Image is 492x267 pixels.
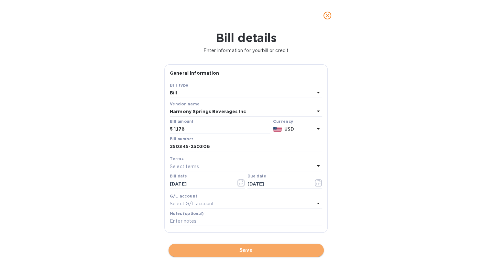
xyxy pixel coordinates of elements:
[273,127,282,132] img: USD
[170,212,204,216] label: Notes (optional)
[170,163,199,170] p: Select terms
[170,70,219,76] b: General information
[170,90,177,95] b: Bill
[170,120,193,123] label: Bill amount
[247,175,266,178] label: Due date
[170,142,322,152] input: Enter bill number
[174,246,319,254] span: Save
[170,137,193,141] label: Bill number
[5,31,487,45] h1: Bill details
[273,119,293,124] b: Currency
[169,244,324,257] button: Save
[247,179,309,189] input: Due date
[284,126,294,132] b: USD
[5,47,487,54] p: Enter information for your bill or credit
[170,179,231,189] input: Select date
[170,124,174,134] div: $
[170,83,189,88] b: Bill type
[170,200,214,207] p: Select G/L account
[170,109,246,114] b: Harmony Springs Beverages Inc
[320,8,335,23] button: close
[170,156,184,161] b: Terms
[170,101,200,106] b: Vendor name
[170,217,322,226] input: Enter notes
[170,175,187,178] label: Bill date
[170,194,197,198] b: G/L account
[174,124,270,134] input: $ Enter bill amount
